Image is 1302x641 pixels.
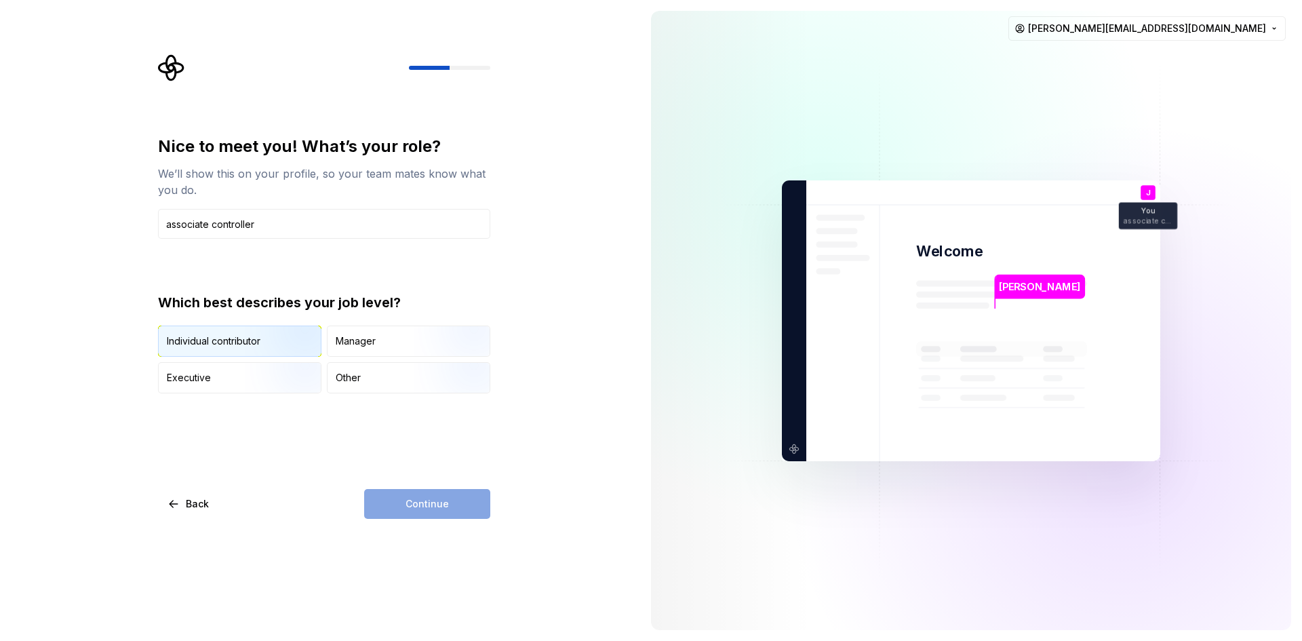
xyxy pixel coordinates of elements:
[1028,22,1266,35] span: [PERSON_NAME][EMAIL_ADDRESS][DOMAIN_NAME]
[186,497,209,511] span: Back
[158,54,185,81] svg: Supernova Logo
[167,334,260,348] div: Individual contributor
[336,371,361,385] div: Other
[158,489,220,519] button: Back
[1146,189,1150,196] p: J
[916,241,983,261] p: Welcome
[1124,217,1172,225] p: associate controller
[158,293,490,312] div: Which best describes your job level?
[1008,16,1286,41] button: [PERSON_NAME][EMAIL_ADDRESS][DOMAIN_NAME]
[158,166,490,198] div: We’ll show this on your profile, so your team mates know what you do.
[167,371,211,385] div: Executive
[158,136,490,157] div: Nice to meet you! What’s your role?
[999,279,1080,294] p: [PERSON_NAME]
[158,209,490,239] input: Job title
[336,334,376,348] div: Manager
[1141,207,1155,214] p: You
